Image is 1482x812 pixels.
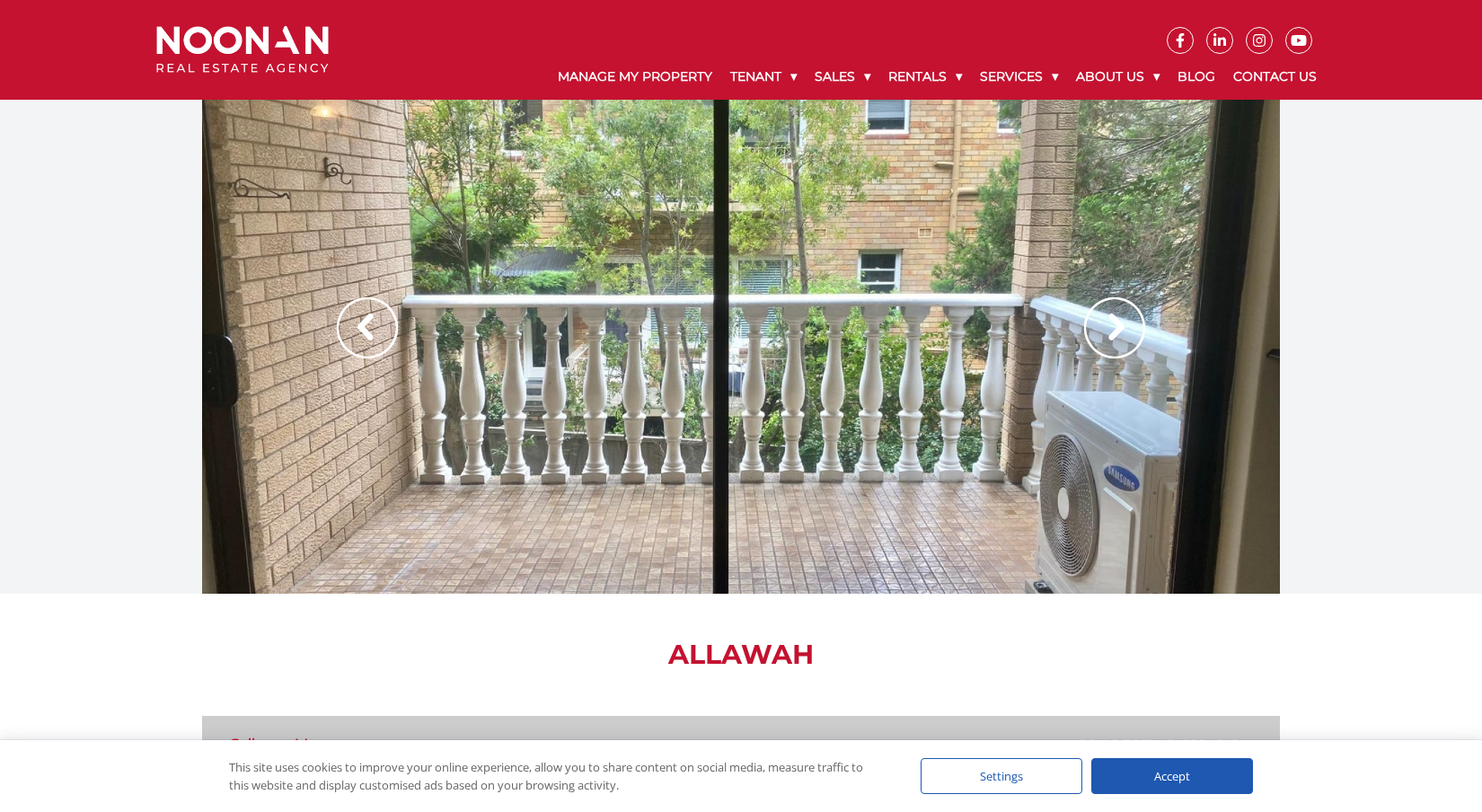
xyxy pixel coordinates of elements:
a: About Us [1067,54,1169,100]
a: Rentals [879,54,971,100]
a: Contact Us [1224,54,1326,100]
a: Gallery [229,736,278,753]
a: Blog [1169,54,1224,100]
img: Noonan Real Estate Agency [156,26,329,74]
a: Sales [806,54,879,100]
a: Manage My Property [549,54,721,100]
a: Services [971,54,1067,100]
div: Settings [921,758,1082,794]
div: This site uses cookies to improve your online experience, allow you to share content on social me... [229,758,885,794]
div: Accept [1091,758,1253,794]
a: Tenant [721,54,806,100]
img: Arrow slider [1084,297,1145,358]
a: Map [295,736,326,753]
p: Property ID: 1P10523 [1079,734,1239,756]
img: Arrow slider [337,297,398,358]
h1: Allawah [202,639,1280,671]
